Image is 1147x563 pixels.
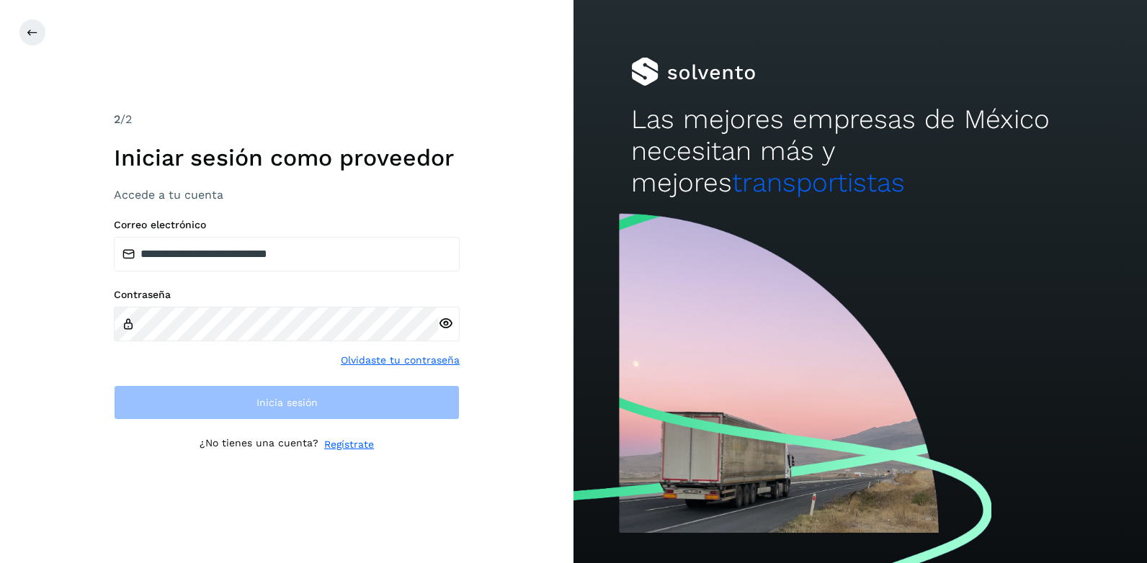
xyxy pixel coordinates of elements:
[114,112,120,126] span: 2
[200,437,318,452] p: ¿No tienes una cuenta?
[114,111,460,128] div: /2
[114,385,460,420] button: Inicia sesión
[256,397,318,407] span: Inicia sesión
[631,104,1090,199] h2: Las mejores empresas de México necesitan más y mejores
[324,437,374,452] a: Regístrate
[114,188,460,202] h3: Accede a tu cuenta
[114,144,460,171] h1: Iniciar sesión como proveedor
[114,219,460,231] label: Correo electrónico
[114,289,460,301] label: Contraseña
[732,167,905,198] span: transportistas
[341,353,460,368] a: Olvidaste tu contraseña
